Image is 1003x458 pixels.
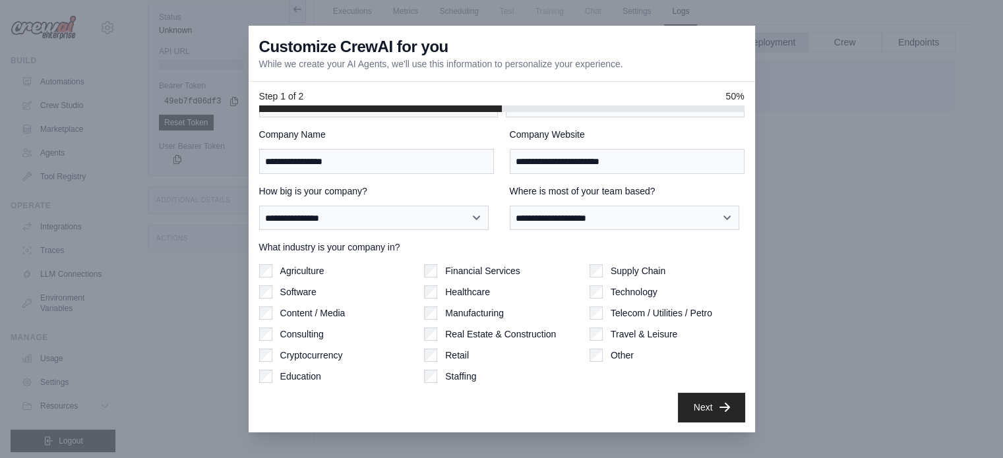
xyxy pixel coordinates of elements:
iframe: Chat Widget [937,395,1003,458]
label: Travel & Leisure [611,328,677,341]
label: What industry is your company in? [259,241,745,254]
label: Retail [445,349,469,362]
label: Technology [611,285,657,299]
button: Next [678,393,745,422]
label: How big is your company? [259,185,494,198]
label: Telecom / Utilities / Petro [611,306,712,320]
p: While we create your AI Agents, we'll use this information to personalize your experience. [259,57,623,71]
label: Education [280,370,321,383]
label: Content / Media [280,306,346,320]
label: Supply Chain [611,264,665,277]
label: Cryptocurrency [280,349,343,362]
label: Agriculture [280,264,324,277]
span: Step 1 of 2 [259,90,304,103]
h3: Customize CrewAI for you [259,36,448,57]
label: Financial Services [445,264,520,277]
label: Consulting [280,328,324,341]
label: Software [280,285,317,299]
span: 50% [725,90,744,103]
label: Manufacturing [445,306,504,320]
label: Where is most of your team based? [510,185,745,198]
label: Other [611,349,634,362]
label: Staffing [445,370,476,383]
label: Company Website [510,128,745,141]
label: Real Estate & Construction [445,328,556,341]
label: Healthcare [445,285,490,299]
label: Company Name [259,128,494,141]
